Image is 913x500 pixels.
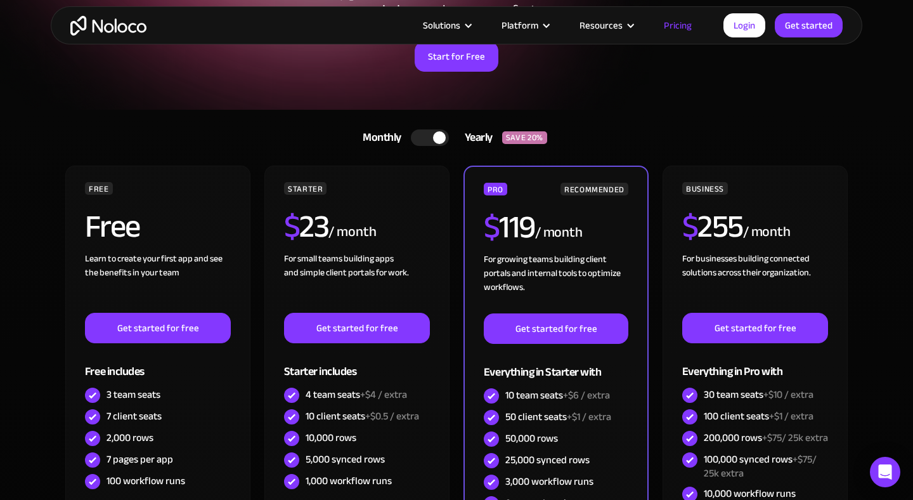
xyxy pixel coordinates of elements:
a: Login [723,13,765,37]
div: Everything in Starter with [484,344,628,385]
div: SAVE 20% [502,131,547,144]
div: Everything in Pro with [682,343,828,385]
span: $ [682,197,698,256]
span: +$0.5 / extra [365,407,419,426]
div: 3 team seats [107,388,160,402]
h2: 119 [484,211,535,243]
a: Start for Free [415,41,498,72]
div: Free includes [85,343,231,385]
a: Get started for free [682,313,828,343]
div: / month [328,222,376,242]
div: 100,000 synced rows [704,452,828,480]
div: BUSINESS [682,182,728,195]
div: 50 client seats [505,410,611,424]
div: 7 client seats [107,409,162,423]
div: PRO [484,183,507,195]
div: FREE [85,182,113,195]
div: Open Intercom Messenger [870,457,900,487]
div: 1,000 workflow runs [306,474,392,488]
a: Pricing [648,17,708,34]
div: Learn to create your first app and see the benefits in your team ‍ [85,252,231,313]
div: Monthly [347,128,411,147]
h2: Free [85,211,140,242]
span: +$75/ 25k extra [762,428,828,447]
div: / month [535,223,583,243]
div: 25,000 synced rows [505,453,590,467]
span: +$1 / extra [567,407,611,426]
div: For small teams building apps and simple client portals for work. ‍ [284,252,430,313]
span: +$75/ 25k extra [704,450,817,483]
div: 10 team seats [505,388,610,402]
a: Get started for free [284,313,430,343]
div: Yearly [449,128,502,147]
div: 100 workflow runs [107,474,185,488]
div: Solutions [407,17,486,34]
div: 5,000 synced rows [306,452,385,466]
div: 50,000 rows [505,431,558,445]
div: Solutions [423,17,460,34]
div: 10 client seats [306,409,419,423]
div: 2,000 rows [107,431,153,445]
div: Platform [502,17,538,34]
span: +$1 / extra [769,407,813,426]
div: Resources [564,17,648,34]
span: +$4 / extra [360,385,407,404]
h2: 255 [682,211,743,242]
div: RECOMMENDED [560,183,628,195]
div: STARTER [284,182,327,195]
div: 30 team seats [704,388,813,402]
a: Get started [775,13,843,37]
a: Get started for free [85,313,231,343]
span: $ [284,197,300,256]
div: 100 client seats [704,409,813,423]
div: 3,000 workflow runs [505,475,593,489]
div: Resources [580,17,623,34]
a: home [70,16,146,36]
span: +$6 / extra [563,386,610,405]
span: +$10 / extra [763,385,813,404]
div: For growing teams building client portals and internal tools to optimize workflows. [484,253,628,313]
div: Platform [486,17,564,34]
span: $ [484,197,500,257]
div: For businesses building connected solutions across their organization. ‍ [682,252,828,313]
div: 4 team seats [306,388,407,402]
div: 7 pages per app [107,452,173,466]
a: Get started for free [484,313,628,344]
div: / month [743,222,791,242]
div: Starter includes [284,343,430,385]
h2: 23 [284,211,329,242]
div: 10,000 rows [306,431,356,445]
div: 200,000 rows [704,431,828,445]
